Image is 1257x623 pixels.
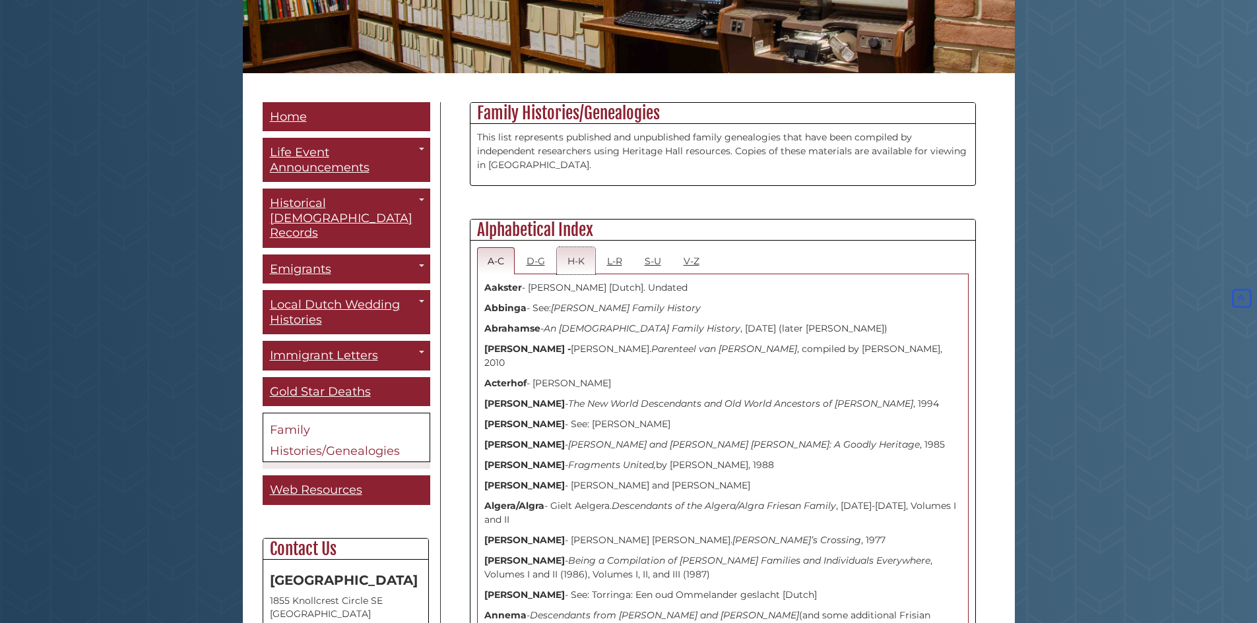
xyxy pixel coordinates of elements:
p: - , 1985 [484,438,961,452]
span: Life Event Announcements [270,145,370,175]
strong: Annema [484,609,527,621]
i: Being a Compilation of [PERSON_NAME] Families and Individuals Everywhere [568,554,930,566]
strong: [PERSON_NAME] - [484,343,571,355]
i: The New World Descendants and Old World Ancestors of [PERSON_NAME] [568,398,913,409]
p: - , 1994 [484,397,961,411]
h2: Family Histories/Genealogies [470,103,975,124]
strong: Aakster [484,282,522,293]
i: An [DEMOGRAPHIC_DATA] Family History [544,322,740,334]
p: - , [DATE] (later [PERSON_NAME]) [484,322,961,336]
a: S-U [634,247,672,274]
a: Back to Top [1229,293,1254,305]
strong: [PERSON_NAME] [484,438,565,450]
p: - by [PERSON_NAME], 1988 [484,458,961,472]
strong: [PERSON_NAME] [484,459,565,471]
p: - See: [PERSON_NAME] [484,417,961,431]
span: Historical [DEMOGRAPHIC_DATA] Records [270,196,412,240]
strong: [PERSON_NAME] [484,418,565,430]
a: Historical [DEMOGRAPHIC_DATA] Records [263,189,430,248]
i: [PERSON_NAME] and [PERSON_NAME] [PERSON_NAME]: A Goodly Heritage [568,438,920,450]
span: Local Dutch Wedding Histories [270,297,400,327]
i: Descendants of the Algera/Algra Friesan Family [612,500,836,512]
a: Family Histories/Genealogies [263,413,430,462]
p: - [PERSON_NAME] [484,376,961,390]
a: Web Resources [263,475,430,505]
strong: [PERSON_NAME] [484,398,565,409]
strong: [PERSON_NAME] [484,554,565,566]
a: Gold Star Deaths [263,377,430,407]
strong: [PERSON_NAME] [484,479,565,491]
span: Emigrants [270,262,331,276]
h2: Alphabetical Index [470,220,975,241]
p: - , Volumes I and II (1986), Volumes I, II, and III (1987) [484,554,961,581]
p: - [PERSON_NAME] and [PERSON_NAME] [484,479,961,492]
a: Local Dutch Wedding Histories [263,290,430,334]
i: Parenteel van [PERSON_NAME] [651,343,797,355]
i: Fragments United, [568,459,656,471]
a: Immigrant Letters [263,341,430,371]
a: H-K [557,247,595,274]
strong: [PERSON_NAME] [484,534,565,546]
p: - [PERSON_NAME] [Dutch]. Undated [484,281,961,295]
a: A-C [477,247,515,274]
p: - See: [484,301,961,315]
span: Family Histories/Genealogies [270,423,400,458]
p: This list represents published and unpublished family genealogies that have been compiled by inde... [477,131,969,172]
a: Life Event Announcements [263,138,430,182]
strong: Abbinga [484,302,527,314]
p: - [PERSON_NAME] [PERSON_NAME]. , 1977 [484,533,961,547]
strong: [PERSON_NAME] [484,589,565,601]
strong: [GEOGRAPHIC_DATA] [270,572,418,588]
strong: Acterhof [484,377,527,389]
i: Descendants from [PERSON_NAME] and [PERSON_NAME] [530,609,799,621]
i: [PERSON_NAME]’s Crossing [732,534,861,546]
h2: Contact Us [263,539,428,560]
strong: Algera/Algra [484,500,544,512]
span: Home [270,109,307,124]
span: Immigrant Letters [270,348,378,363]
a: D-G [516,247,556,274]
a: V-Z [673,247,710,274]
p: - Gielt Aelgera. , [DATE]-[DATE], Volumes I and II [484,499,961,527]
i: [PERSON_NAME] Family History [551,302,701,314]
p: - See: Torringa: Een oud Ommelander geslacht [Dutch] [484,588,961,602]
span: Gold Star Deaths [270,384,371,399]
strong: Abrahamse [484,322,540,334]
a: Emigrants [263,254,430,284]
span: Web Resources [270,483,362,497]
p: [PERSON_NAME]. , compiled by [PERSON_NAME], 2010 [484,342,961,370]
a: Home [263,102,430,132]
a: L-R [596,247,633,274]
